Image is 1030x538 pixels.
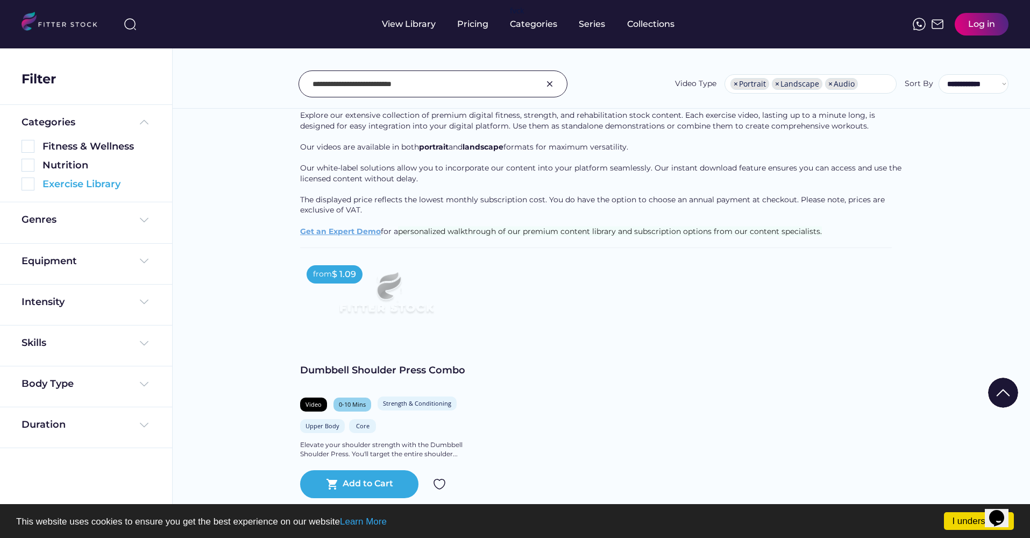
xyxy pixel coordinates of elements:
a: Get an Expert Demo [300,226,381,236]
img: Group%201000002326.svg [543,77,556,90]
li: Landscape [772,78,822,90]
img: Frame%20%284%29.svg [138,254,151,267]
a: I understand! [944,512,1014,530]
img: Frame%20%284%29.svg [138,295,151,308]
span: Our videos are available in both [300,142,419,152]
div: fvck [510,5,524,16]
div: Categories [22,116,75,129]
div: Intensity [22,295,65,309]
a: Learn More [340,516,387,527]
span: personalized walkthrough of our premium content library and subscription options from our content... [398,226,822,236]
div: Duration [22,418,66,431]
img: Group%201000002322%20%281%29.svg [988,378,1018,408]
div: for a [300,110,903,247]
div: Sort By [905,79,933,89]
div: Nutrition [42,159,151,172]
img: Frame%2051.svg [931,18,944,31]
div: Series [579,18,606,30]
img: search-normal%203.svg [124,18,137,31]
img: Frame%2079%20%281%29.svg [317,259,455,336]
div: Add to Cart [343,478,393,491]
div: Core [354,422,371,430]
div: Categories [510,18,557,30]
div: Genres [22,213,56,226]
div: Collections [627,18,674,30]
img: Rectangle%205126.svg [22,178,34,190]
span: formats for maximum versatility. [503,142,628,152]
div: Dumbbell Shoulder Press Combo [300,364,472,377]
div: Skills [22,336,48,350]
img: Frame%20%284%29.svg [138,337,151,350]
div: Equipment [22,254,77,268]
img: Frame%20%284%29.svg [138,378,151,391]
div: Body Type [22,377,74,391]
div: Exercise Library [42,178,151,191]
p: This website uses cookies to ensure you get the best experience on our website [16,517,1014,526]
div: Log in [968,18,995,30]
span: and [449,142,463,152]
span: × [734,80,738,88]
div: Fitness & Wellness [42,140,151,153]
div: View Library [382,18,436,30]
div: $ 1.09 [332,268,356,280]
div: Pricing [457,18,488,30]
img: Frame%20%285%29.svg [138,116,151,129]
li: Portrait [730,78,769,90]
div: Filter [22,70,56,88]
span: portrait [419,142,449,152]
span: × [828,80,833,88]
img: LOGO.svg [22,12,106,34]
div: from [313,269,332,280]
div: Upper Body [306,422,339,430]
div: Video [306,400,322,408]
div: Video Type [675,79,716,89]
img: Rectangle%205126.svg [22,159,34,172]
span: Our white-label solutions allow you to incorporate our content into your platform seamlessly. Our... [300,163,904,183]
li: Audio [825,78,858,90]
button: shopping_cart [326,478,339,491]
img: Group%201000002324.svg [433,478,446,491]
iframe: chat widget [985,495,1019,527]
span: × [775,80,779,88]
span: The displayed price reflects the lowest monthly subscription cost. You do have the option to choo... [300,195,887,215]
img: meteor-icons_whatsapp%20%281%29.svg [913,18,926,31]
div: Strength & Conditioning [383,399,451,407]
span: Explore our extensive collection of premium digital fitness, strength, and rehabilitation stock c... [300,110,877,131]
img: Rectangle%205126.svg [22,140,34,153]
div: Elevate your shoulder strength with the Dumbbell Shoulder Press. You'll target the entire shoulde... [300,441,472,459]
div: 0-10 Mins [339,400,366,408]
img: Frame%20%284%29.svg [138,419,151,431]
img: Frame%20%284%29.svg [138,214,151,226]
span: landscape [463,142,503,152]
